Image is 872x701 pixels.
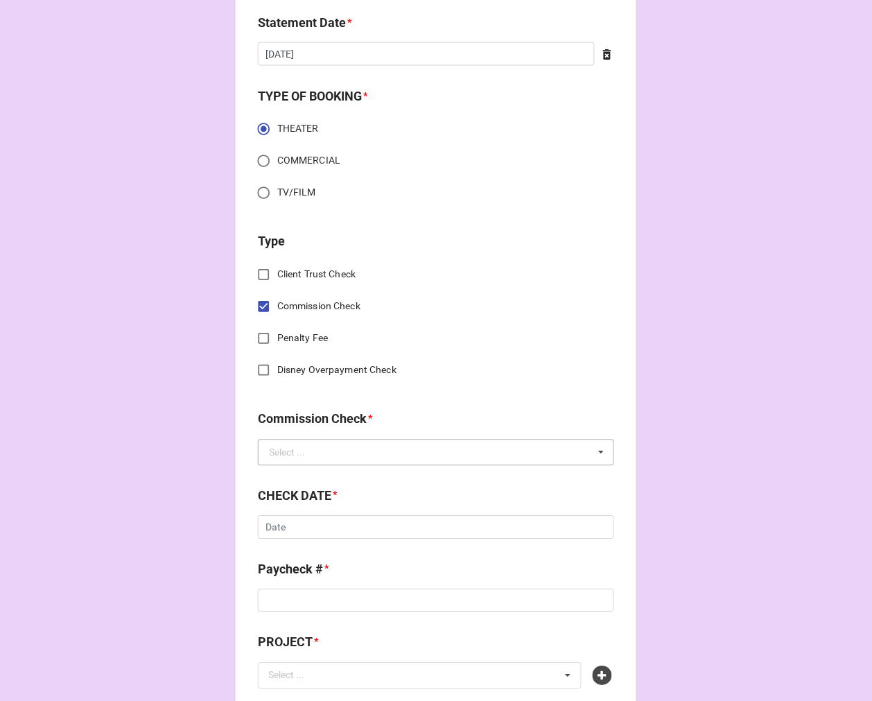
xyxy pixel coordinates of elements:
[258,13,346,33] label: Statement Date
[277,268,356,282] span: Client Trust Check
[277,122,319,137] span: THEATER
[265,668,324,684] div: Select ...
[277,300,360,314] span: Commission Check
[258,516,614,539] input: Date
[277,154,340,168] span: COMMERCIAL
[277,363,396,378] span: Disney Overpayment Check
[269,448,305,458] div: Select ...
[258,87,362,106] label: TYPE OF BOOKING
[277,331,328,346] span: Penalty Fee
[277,186,316,200] span: TV/FILM
[258,487,331,506] label: CHECK DATE
[258,232,285,252] label: Type
[258,410,367,429] label: Commission Check
[258,633,313,652] label: PROJECT
[258,560,323,580] label: Paycheck #
[258,42,595,66] input: Date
